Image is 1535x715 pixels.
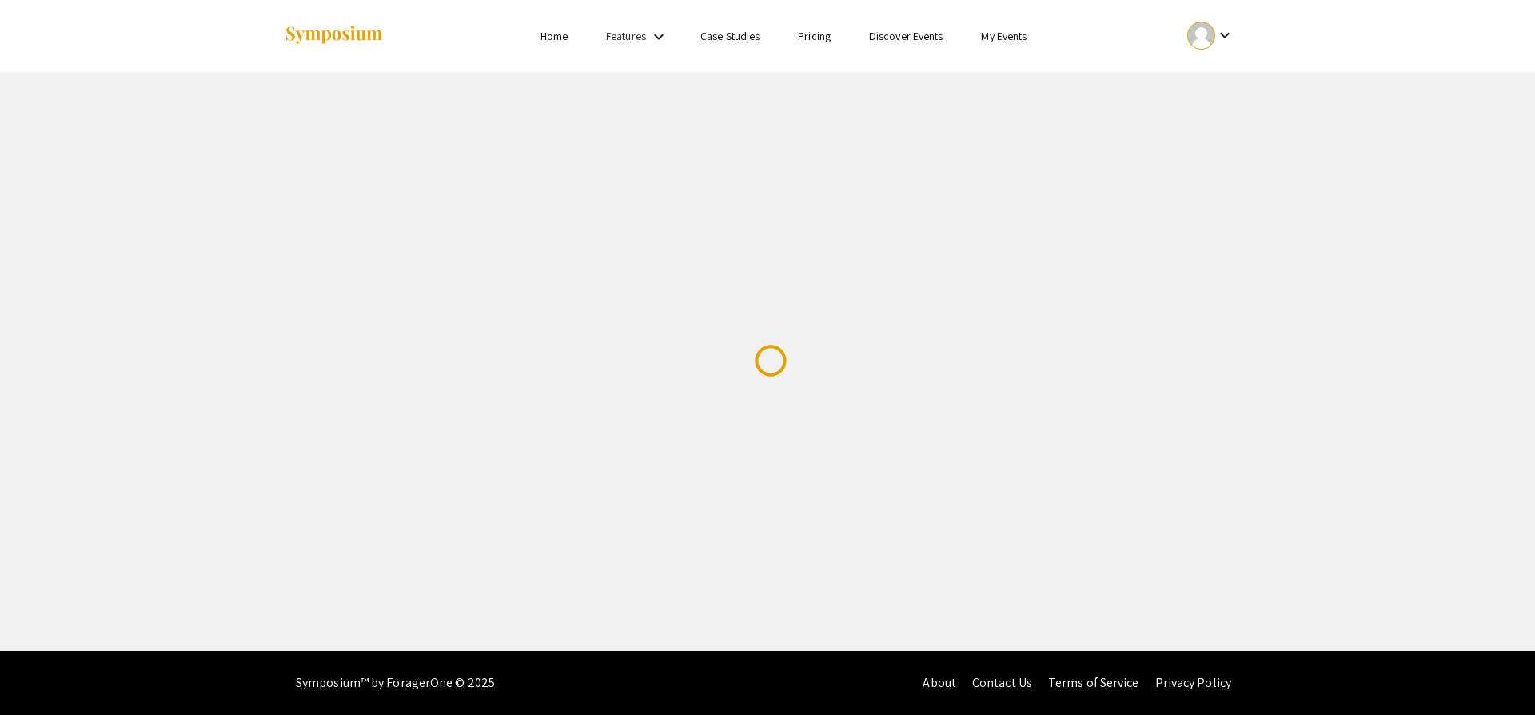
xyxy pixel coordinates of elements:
a: Home [540,29,568,43]
button: Expand account dropdown [1170,18,1251,54]
a: Contact Us [972,674,1032,691]
div: Symposium™ by ForagerOne © 2025 [296,651,495,715]
a: Discover Events [869,29,943,43]
a: Pricing [798,29,831,43]
a: Privacy Policy [1155,674,1231,691]
a: Features [606,29,646,43]
a: My Events [981,29,1027,43]
mat-icon: Expand account dropdown [1215,26,1234,45]
a: Case Studies [700,29,760,43]
img: Symposium by ForagerOne [284,25,384,46]
a: Terms of Service [1048,674,1139,691]
mat-icon: Expand Features list [649,27,668,46]
a: About [923,674,956,691]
